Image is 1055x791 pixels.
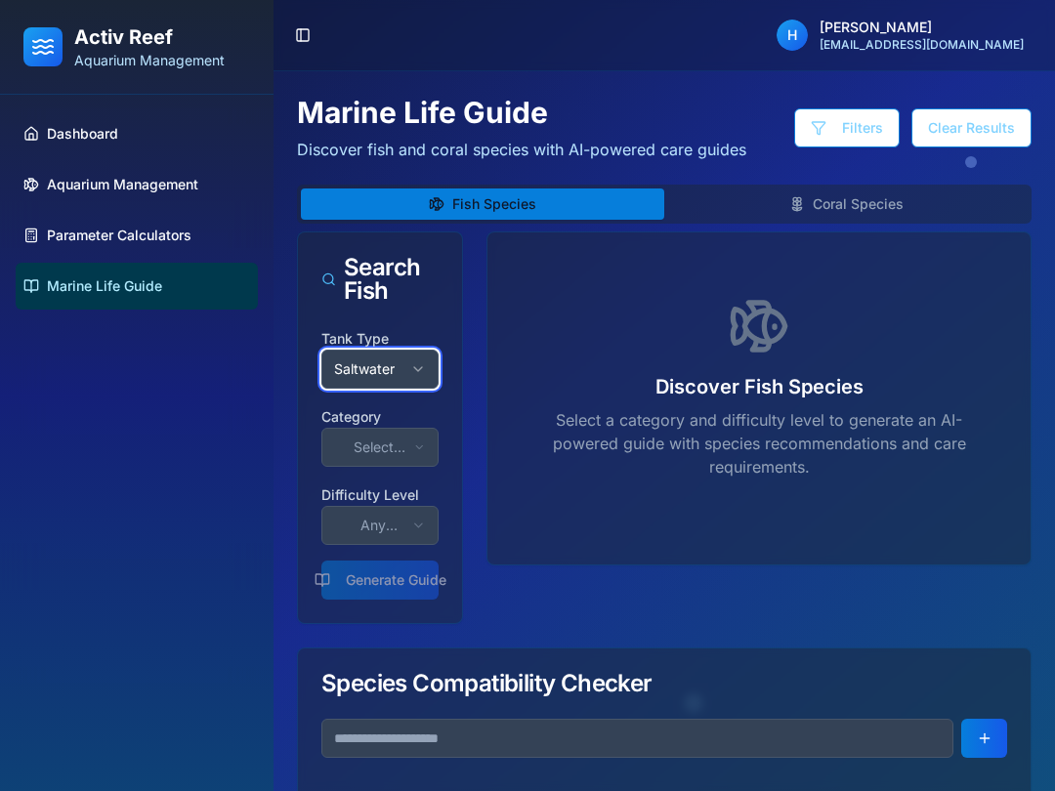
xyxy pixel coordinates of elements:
[321,256,439,303] div: Search Fish
[761,16,1039,55] button: H[PERSON_NAME][EMAIL_ADDRESS][DOMAIN_NAME]
[297,138,746,161] p: Discover fish and coral species with AI-powered care guides
[301,188,664,220] button: Fish Species
[321,486,419,503] label: Difficulty Level
[47,226,191,245] span: Parameter Calculators
[47,175,198,194] span: Aquarium Management
[16,161,258,208] a: Aquarium Management
[655,373,864,400] h3: Discover Fish Species
[16,263,258,310] a: Marine Life Guide
[820,18,1024,37] p: [PERSON_NAME]
[321,672,1007,695] div: Species Compatibility Checker
[47,276,162,296] span: Marine Life Guide
[74,23,225,51] h2: Activ Reef
[794,108,900,147] button: Filters
[777,20,808,51] span: H
[74,51,225,70] p: Aquarium Management
[820,37,1024,53] p: [EMAIL_ADDRESS][DOMAIN_NAME]
[47,124,118,144] span: Dashboard
[540,408,978,479] p: Select a category and difficulty level to generate an AI-powered guide with species recommendatio...
[321,408,381,425] label: Category
[664,188,1028,220] button: Coral Species
[911,108,1032,147] button: Clear Results
[16,110,258,157] a: Dashboard
[16,212,258,259] a: Parameter Calculators
[321,330,389,347] label: Tank Type
[297,95,746,130] h1: Marine Life Guide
